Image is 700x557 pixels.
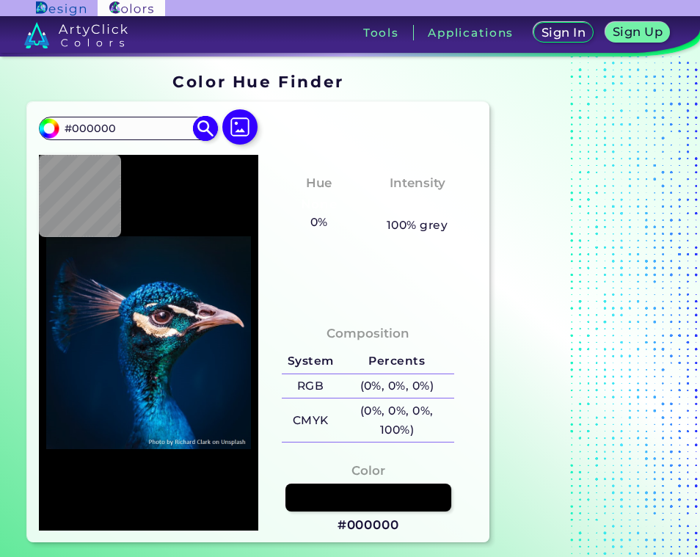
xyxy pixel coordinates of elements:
h3: Tools [363,27,399,38]
h4: Hue [306,172,332,194]
h3: None [294,196,343,214]
h1: Color Hue Finder [172,70,343,92]
h5: Sign In [544,27,583,38]
h5: 0% [305,213,333,232]
img: ArtyClick Design logo [36,1,85,15]
h5: CMYK [282,409,339,433]
a: Sign Up [608,23,666,42]
img: icon search [193,115,219,141]
img: img_pavlin.jpg [46,162,251,523]
h4: Intensity [390,172,445,194]
img: logo_artyclick_colors_white.svg [24,22,128,48]
h5: Sign Up [615,26,660,37]
h5: System [282,349,339,374]
input: type color.. [59,118,196,138]
h5: (0%, 0%, 0%, 100%) [339,398,454,442]
h4: Composition [327,323,409,344]
h3: Applications [428,27,514,38]
h4: Color [351,460,385,481]
img: icon picture [222,109,258,145]
h3: None [393,196,442,214]
h5: (0%, 0%, 0%) [339,374,454,398]
a: Sign In [536,23,590,42]
h5: RGB [282,374,339,398]
h5: 100% grey [387,216,448,235]
h5: Percents [339,349,454,374]
h3: #000000 [338,517,399,534]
